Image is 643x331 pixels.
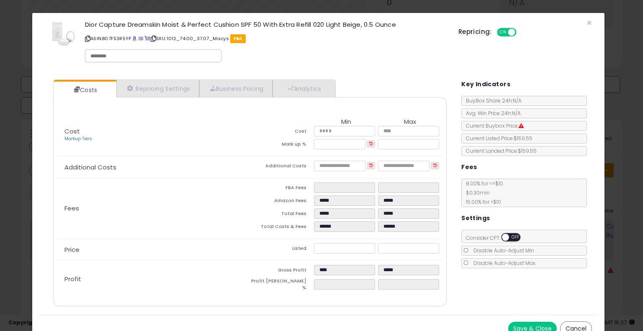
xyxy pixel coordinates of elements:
[462,97,522,104] span: BuyBox Share 24h: N/A
[469,247,534,254] span: Disable Auto-Adjust Min
[250,182,314,195] td: FBA Fees
[462,189,490,196] span: $0.30 min
[498,29,508,36] span: ON
[250,139,314,152] td: Mark up %
[85,32,446,45] p: ASIN: B07FS3R5YP | SKU: 1012_74.00_37.07_Macys
[462,180,503,205] span: 8.00 % for <= $10
[378,118,442,126] th: Max
[458,28,492,35] h5: Repricing:
[58,205,250,212] p: Fees
[230,34,246,43] span: FBA
[314,118,378,126] th: Min
[58,128,250,142] p: Cost
[199,80,273,97] a: Business Pricing
[139,35,143,42] a: All offer listings
[85,21,446,28] h3: Dior Capture Dreamskin Moist & Perfect Cushion SPF 50 With Extra Refill 020 Light Beige, 0.5 Ounce
[519,123,524,128] i: Suppressed Buy Box
[462,135,532,142] span: Current Listed Price: $159.55
[509,234,522,241] span: OFF
[54,82,116,98] a: Costs
[462,147,537,154] span: Current Landed Price: $159.55
[515,29,528,36] span: OFF
[462,234,532,241] span: Consider CPT:
[461,79,510,90] h5: Key Indicators
[250,221,314,234] td: Total Costs & Fees
[58,246,250,253] p: Price
[462,198,501,205] span: 15.00 % for > $10
[250,161,314,174] td: Additional Costs
[132,35,137,42] a: BuyBox page
[273,80,334,97] a: Analytics
[250,208,314,221] td: Total Fees
[51,21,76,46] img: 317UIU6NljL._SL60_.jpg
[462,110,521,117] span: Avg. Win Price 24h: N/A
[461,213,490,223] h5: Settings
[144,35,149,42] a: Your listing only
[469,259,535,267] span: Disable Auto-Adjust Max
[64,136,92,142] a: Markup Tiers
[58,276,250,282] p: Profit
[116,80,199,97] a: Repricing Settings
[250,265,314,278] td: Gross Profit
[250,243,314,256] td: Listed
[250,278,314,293] td: Profit [PERSON_NAME] %
[58,164,250,171] p: Additional Costs
[250,195,314,208] td: Amazon Fees
[586,17,592,29] span: ×
[250,126,314,139] td: Cost
[462,122,524,129] span: Current Buybox Price:
[461,162,477,172] h5: Fees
